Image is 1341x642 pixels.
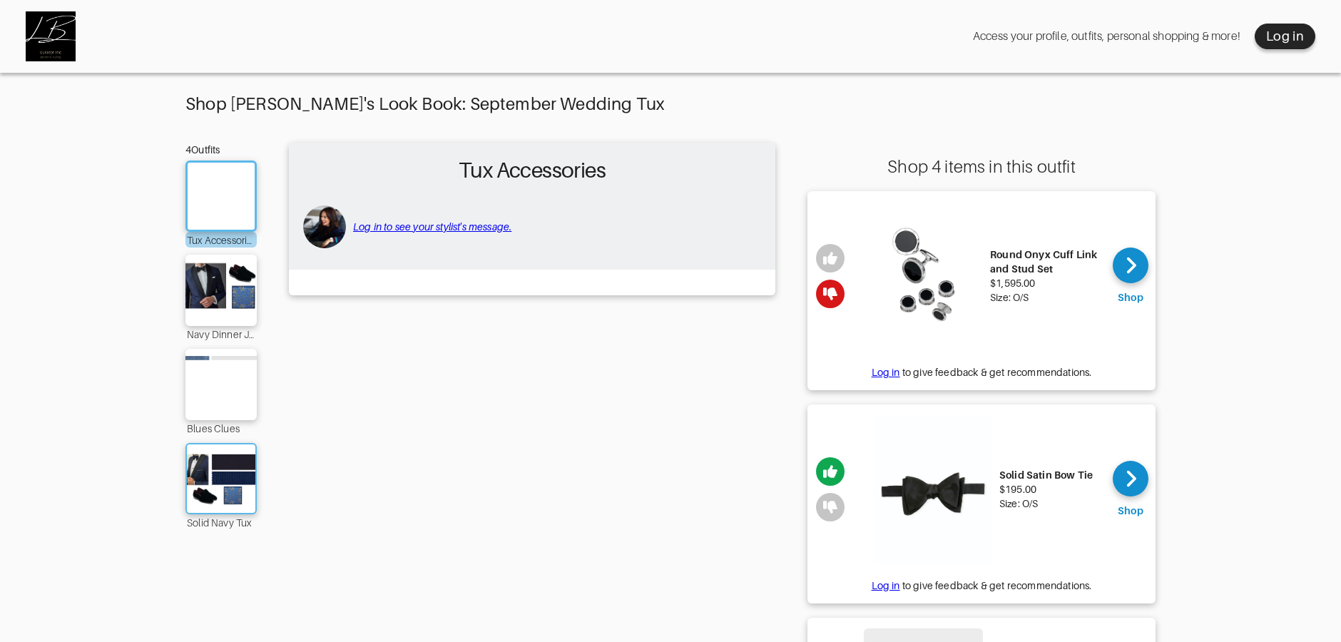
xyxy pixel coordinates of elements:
h2: Tux Accessories [296,150,768,191]
img: Outfit Solid Navy Tux [183,452,260,506]
img: Outfit Navy Dinner Jacket [180,262,262,319]
div: Size: O/S [990,290,1102,305]
div: Tux Accessories [185,232,257,248]
img: avatar [303,205,346,248]
div: to give feedback & get recommendations. [807,579,1156,593]
div: $195.00 [999,482,1093,496]
button: Log in [1255,24,1315,49]
div: $1,595.00 [990,276,1102,290]
a: Shop [1113,461,1148,518]
img: Solid Satin Bow Tie [873,415,992,564]
div: Size: O/S [999,496,1093,511]
a: Log in [872,580,900,591]
a: Log in [872,367,900,378]
img: Curator Inc logo [26,11,76,61]
img: Round Onyx Cuff Link and Stud Set [864,202,983,351]
div: to give feedback & get recommendations. [807,365,1156,379]
div: Shop [PERSON_NAME]'s Look Book: September Wedding Tux [185,94,1156,114]
div: Log in [1266,28,1304,45]
div: Blues Clues [185,420,257,436]
div: Shop 4 items in this outfit [807,157,1156,177]
a: Log in to see your stylist's message. [353,221,511,233]
div: Shop [1118,504,1143,518]
div: Access your profile, outfits, personal shopping & more! [973,29,1240,44]
div: Round Onyx Cuff Link and Stud Set [990,248,1102,276]
div: 4 Outfits [185,143,257,157]
div: Solid Navy Tux [185,514,257,530]
a: Shop [1113,248,1148,305]
img: Outfit Blues Clues [180,356,262,413]
div: Solid Satin Bow Tie [999,468,1093,482]
div: Shop [1118,290,1143,305]
div: Navy Dinner Jacket [185,326,257,342]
